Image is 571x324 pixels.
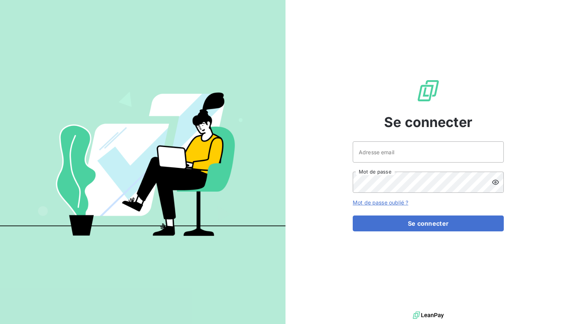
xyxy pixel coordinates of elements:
[353,199,408,206] a: Mot de passe oublié ?
[413,310,444,321] img: logo
[384,112,472,132] span: Se connecter
[353,141,504,163] input: placeholder
[353,215,504,231] button: Se connecter
[416,79,440,103] img: Logo LeanPay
